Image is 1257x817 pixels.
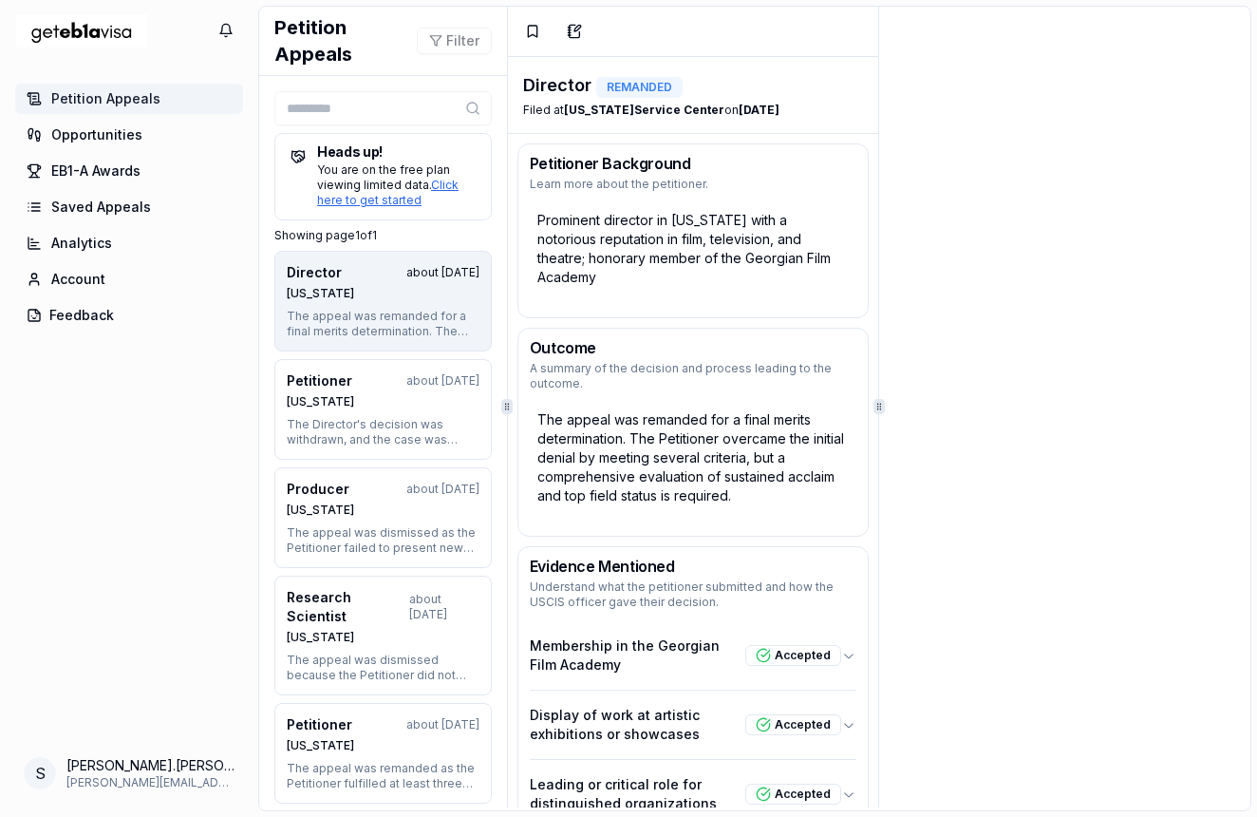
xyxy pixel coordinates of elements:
[15,749,243,798] button: Open your profile menu
[739,103,779,117] b: [DATE]
[287,309,479,339] div: The appeal was remanded for a final merits determination. The Petitioner overcame the initial den...
[291,145,476,159] h5: Heads up!
[291,162,476,208] div: You are on the free plan viewing limited data.
[287,761,479,791] div: The appeal was remanded as the Petitioner fulfilled at least three regulatory criteria. The Direc...
[287,503,479,518] div: [US_STATE]
[530,559,857,574] h3: Evidence Mentioned
[287,588,409,626] div: Research Scientist
[530,579,857,610] p: Understand what the petitioner submitted and how the USCIS officer gave their decision.
[287,738,479,753] div: [US_STATE]
[417,28,492,54] button: Filter
[523,72,779,99] div: Director
[530,691,857,759] button: Display of work at artistic exhibitions or showcasesAccepted
[745,784,841,805] div: Accepted
[287,371,352,390] div: Petitioner
[274,251,492,351] button: Directorabout [DATE][US_STATE]The appeal was remanded for a final merits determination. The Petit...
[35,762,46,785] span: s
[274,467,492,568] button: Producerabout [DATE][US_STATE]The appeal was dismissed as the Petitioner failed to present new fa...
[274,576,492,695] button: Research Scientistabout [DATE][US_STATE]The appeal was dismissed because the Petitioner did not m...
[409,592,479,622] div: about [DATE]
[530,775,746,813] p: Leading or critical role for distinguished organizations
[274,14,417,67] h1: Petition Appeals
[406,717,479,732] div: about [DATE]
[15,84,243,114] a: Petition Appeals
[66,775,235,790] span: [PERSON_NAME][EMAIL_ADDRESS][PERSON_NAME][DOMAIN_NAME]
[15,7,148,55] a: Home Page
[287,286,479,301] div: [US_STATE]
[274,359,492,460] button: Petitionerabout [DATE][US_STATE]The Director's decision was withdrawn, and the case was remanded ...
[15,7,148,55] img: geteb1avisa logo
[745,645,841,666] div: Accepted
[530,361,857,391] p: A summary of the decision and process leading to the outcome.
[287,480,349,499] div: Producer
[287,394,479,409] div: [US_STATE]
[15,156,243,186] a: EB1-A Awards
[51,89,160,108] span: Petition Appeals
[406,482,479,497] div: about [DATE]
[15,300,243,331] button: Feedback
[51,125,142,144] span: Opportunities
[274,703,492,804] button: Petitionerabout [DATE][US_STATE]The appeal was remanded as the Petitioner fulfilled at least thre...
[15,192,243,222] a: Saved Appeals
[51,270,105,289] span: Account
[530,340,857,355] h3: Outcome
[274,228,492,243] p: Showing page 1 of 1
[15,228,243,258] a: Analytics
[15,264,243,294] a: Account
[51,198,151,217] span: Saved Appeals
[530,706,746,744] p: Display of work at artistic exhibitions or showcases
[530,203,857,294] div: Prominent director in [US_STATE] with a notorious reputation in film, television, and theatre; ho...
[15,120,243,150] a: Opportunities
[406,373,479,389] div: about [DATE]
[287,630,479,645] div: [US_STATE]
[287,653,479,683] div: The appeal was dismissed because the Petitioner did not meet the required criteria for extraordin...
[745,714,841,735] div: Accepted
[287,263,342,282] div: Director
[530,403,857,513] div: The appeal was remanded for a final merits determination. The Petitioner overcame the initial den...
[523,103,779,118] div: Filed at on
[530,156,857,171] h3: Petitioner Background
[287,417,479,447] div: The Director's decision was withdrawn, and the case was remanded for a new decision. The Petition...
[66,756,235,775] span: [PERSON_NAME].[PERSON_NAME]
[287,525,479,556] div: The appeal was dismissed as the Petitioner failed to present new facts or demonstrate any legal o...
[274,133,492,220] a: Heads up! You are on the free plan viewing limited data.Click here to get started
[530,177,857,192] p: Learn more about the petitioner.
[51,234,112,253] span: Analytics
[596,77,683,98] div: REMANDED
[564,103,724,117] b: [US_STATE] Service Center
[530,621,857,690] button: Membership in the Georgian Film AcademyAccepted
[51,161,141,180] span: EB1-A Awards
[530,636,746,674] p: Membership in the Georgian Film Academy
[287,715,352,734] div: Petitioner
[317,178,459,207] a: Click here to get started
[406,265,479,280] div: about [DATE]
